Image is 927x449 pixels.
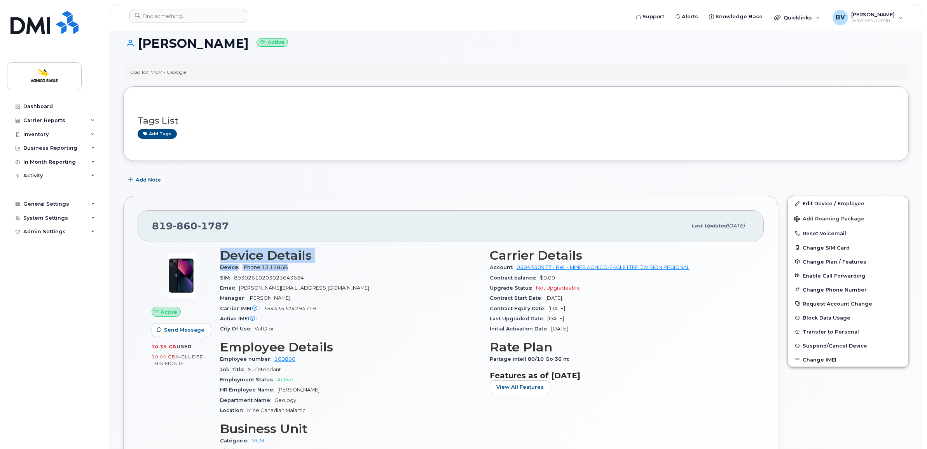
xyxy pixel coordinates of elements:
[220,285,239,291] span: Email
[490,380,550,394] button: View All Features
[548,306,565,311] span: [DATE]
[630,9,670,24] a: Support
[803,273,866,278] span: Enable Call Forwarding
[220,316,261,321] span: Active IMEI
[251,438,264,444] a: MCM
[197,220,229,232] span: 1787
[716,13,763,21] span: Knowledge Base
[788,269,908,283] button: Enable Call Forwarding
[803,259,866,264] span: Change Plan / Features
[490,285,536,291] span: Upgrade Status
[490,264,517,270] span: Account
[490,340,750,354] h3: Rate Plan
[255,326,274,332] span: Val D'or
[220,438,251,444] span: Catégorie
[788,226,908,240] button: Reset Voicemail
[727,223,745,229] span: [DATE]
[248,367,281,372] span: Surintendant
[152,354,176,360] span: 10.00 GB
[670,9,704,24] a: Alerts
[257,38,288,47] small: Active
[220,340,480,354] h3: Employee Details
[152,220,229,232] span: 819
[704,9,768,24] a: Knowledge Base
[129,9,247,23] input: Find something...
[788,196,908,210] a: Edit Device / Employee
[490,295,545,301] span: Contract Start Date
[138,116,894,126] h3: Tags List
[136,176,161,183] span: Add Note
[784,14,812,21] span: Quicklinks
[551,326,568,332] span: [DATE]
[220,397,274,403] span: Department Name
[247,407,306,413] span: Mine Canadian Malartic
[274,397,296,403] span: Geology
[220,422,480,436] h3: Business Unit
[490,371,750,380] h3: Features as of [DATE]
[803,343,867,349] span: Suspend/Cancel Device
[176,344,192,349] span: used
[769,10,826,25] div: Quicklinks
[788,353,908,367] button: Change IMEI
[220,407,247,413] span: Location
[152,344,176,349] span: 10.39 GB
[794,216,864,223] span: Add Roaming Package
[788,325,908,339] button: Transfer to Personal
[490,306,548,311] span: Contract Expiry Date
[274,356,295,362] a: 160866
[220,248,480,262] h3: Device Details
[540,275,555,281] span: $0.00
[220,295,248,301] span: Manager
[278,387,319,393] span: [PERSON_NAME]
[239,285,369,291] span: [PERSON_NAME][EMAIL_ADDRESS][DOMAIN_NAME]
[248,295,290,301] span: [PERSON_NAME]
[164,326,204,334] span: Send Message
[682,13,698,21] span: Alerts
[788,297,908,311] button: Request Account Change
[173,220,197,232] span: 860
[243,264,288,270] span: iPhone 13 128GB
[547,316,564,321] span: [DATE]
[152,323,211,337] button: Send Message
[851,17,895,24] span: Wireless Admin
[234,275,304,281] span: 89302610203023643634
[220,367,248,372] span: Job Title
[788,255,908,269] button: Change Plan / Features
[788,210,908,226] button: Add Roaming Package
[490,275,540,281] span: Contract balance
[691,223,727,229] span: Last updated
[264,306,316,311] span: 354435324294719
[490,326,551,332] span: Initial Activation Date
[490,356,573,362] span: Partage intell 80/10 Go 36 m
[788,311,908,325] button: Block Data Usage
[220,264,243,270] span: Device
[545,295,562,301] span: [DATE]
[220,377,277,383] span: Employment Status
[496,383,544,391] span: View All Features
[536,285,580,291] span: Not Upgradeable
[827,10,908,25] div: Bruno Villeneuve
[517,264,690,270] a: 0504350977 - Bell - MINES AGNICO-EAGLE LTEE DIVISION REGIONAL
[138,129,177,139] a: Add tags
[788,241,908,255] button: Change SIM Card
[152,354,204,367] span: included this month
[130,69,186,75] div: Used for: MCM - Géologie
[220,387,278,393] span: HR Employee Name
[161,308,177,316] span: Active
[123,173,168,187] button: Add Note
[277,377,293,383] span: Active
[788,283,908,297] button: Change Phone Number
[490,316,547,321] span: Last Upgraded Date
[158,252,204,299] img: image20231002-3703462-1ig824h.jpeg
[220,326,255,332] span: City Of Use
[851,11,895,17] span: [PERSON_NAME]
[220,306,264,311] span: Carrier IMEI
[788,339,908,353] button: Suspend/Cancel Device
[836,13,845,22] span: BV
[261,316,266,321] span: —
[220,275,234,281] span: SIM
[123,37,909,50] h1: [PERSON_NAME]
[642,13,664,21] span: Support
[490,248,750,262] h3: Carrier Details
[220,356,274,362] span: Employee number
